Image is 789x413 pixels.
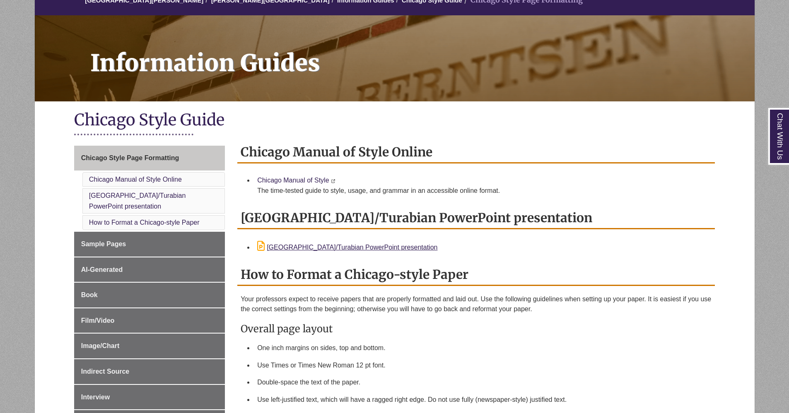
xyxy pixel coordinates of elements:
h2: Chicago Manual of Style Online [237,142,715,163]
span: Film/Video [81,317,115,324]
a: Indirect Source [74,359,225,384]
li: Use left-justified text, which will have a ragged right edge. Do not use fully (newspaper-style) ... [254,391,712,408]
span: Image/Chart [81,342,119,349]
a: Interview [74,385,225,410]
h3: Overall page layout [241,322,712,335]
a: Chicago Manual of Style Online [89,176,182,183]
a: Book [74,283,225,307]
span: AI-Generated [81,266,123,273]
a: Information Guides [35,15,755,101]
h1: Information Guides [81,15,755,91]
span: Book [81,291,98,298]
h2: [GEOGRAPHIC_DATA]/Turabian PowerPoint presentation [237,207,715,229]
a: Chicago Manual of Style [257,177,329,184]
i: This link opens in a new window [331,179,335,183]
span: Indirect Source [81,368,129,375]
li: Double-space the text of the paper. [254,374,712,391]
a: Image/Chart [74,334,225,358]
h2: How to Format a Chicago-style Paper [237,264,715,286]
span: Interview [81,394,110,401]
p: Your professors expect to receive papers that are properly formatted and laid out. Use the follow... [241,294,712,314]
span: Chicago Style Page Formatting [81,154,179,161]
h1: Chicago Style Guide [74,110,715,132]
a: Film/Video [74,308,225,333]
div: The time-tested guide to style, usage, and grammar in an accessible online format. [257,186,708,196]
a: AI-Generated [74,257,225,282]
a: [GEOGRAPHIC_DATA]/Turabian PowerPoint presentation [89,192,186,210]
li: One inch margins on sides, top and bottom. [254,339,712,357]
a: [GEOGRAPHIC_DATA]/Turabian PowerPoint presentation [257,244,437,251]
li: Use Times or Times New Roman 12 pt font. [254,357,712,374]
a: Sample Pages [74,232,225,257]
a: How to Format a Chicago-style Paper [89,219,200,226]
a: Chicago Style Page Formatting [74,146,225,170]
span: Sample Pages [81,240,126,247]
